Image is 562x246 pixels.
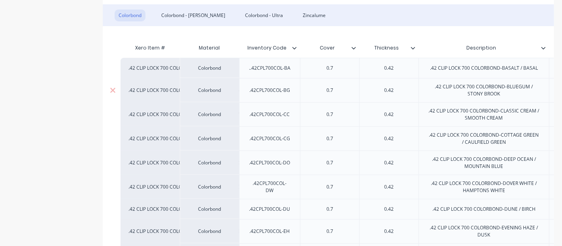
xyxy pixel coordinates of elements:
[419,38,544,58] div: Description
[422,82,546,99] div: .42 CLIP LOCK 700 COLORBOND-BLUEGUM / STONY BROOK
[243,85,296,95] div: .42CPL700COL-BG
[128,135,172,142] div: .42 CLIP LOCK 700 COLORBOND-COTTAGE GREEN / CAULFI
[180,175,239,199] div: Colorbond
[180,58,239,78] div: Colorbond
[243,109,296,120] div: .42CPL700COL-CC
[243,226,296,236] div: .42CPL700COL-EH
[180,199,239,219] div: Colorbond
[243,158,297,168] div: .42CPL700COL-DO
[180,151,239,175] div: Colorbond
[243,133,296,144] div: .42CPL700COL-CG
[419,40,549,56] div: Description
[239,40,300,56] div: Inventory Code
[422,106,546,123] div: .42 CLIP LOCK 700 COLORBOND-CLASSIC CREAM / SMOOTH CREAM
[422,223,546,240] div: .42 CLIP LOCK 700 COLORBOND-EVENING HAZE / DUSK
[115,10,145,21] div: Colorbond
[299,10,330,21] div: Zincalume
[128,183,172,191] div: .42 CLIP LOCK 700 COLORBOND-DOVER WHITE / [GEOGRAPHIC_DATA]
[422,178,546,196] div: .42 CLIP LOCK 700 COLORBOND-DOVER WHITE / HAMPTONS WHITE
[370,85,409,95] div: 0.42
[310,85,350,95] div: 0.7
[300,38,355,58] div: Cover
[157,10,229,21] div: Colorbond - [PERSON_NAME]
[422,130,546,147] div: .42 CLIP LOCK 700 COLORBOND-COTTAGE GREEN / CAULFIELD GREEN
[370,63,409,73] div: 0.42
[310,158,350,168] div: 0.7
[239,38,295,58] div: Inventory Code
[180,219,239,243] div: Colorbond
[426,204,542,214] div: .42 CLIP LOCK 700 COLORBOND-DUNE / BIRCH
[422,154,546,172] div: .42 CLIP LOCK 700 COLORBOND-DEEP OCEAN / MOUNTAIN BLUE
[359,40,419,56] div: Thickness
[310,226,350,236] div: 0.7
[310,63,350,73] div: 0.7
[128,206,172,213] div: .42 CLIP LOCK 700 COLORBOND-DUNE / BIRCH
[370,109,409,120] div: 0.42
[310,109,350,120] div: 0.7
[128,111,172,118] div: .42 CLIP LOCK 700 COLORBOND-CLASSIC CREAM / SMOOTH
[243,178,297,196] div: .42CPL700COL-DW
[128,228,172,235] div: .42 CLIP LOCK 700 COLORBOND-EVENING HAZE / DUSK
[241,10,287,21] div: Colorbond - Ultra
[300,40,359,56] div: Cover
[128,87,172,94] div: .42 CLIP LOCK 700 COLORBOND-BLUEGUM / STONY BROOK
[424,63,544,73] div: .42 CLIP LOCK 700 COLORBOND-BASALT / BASAL
[128,159,172,166] div: .42 CLIP LOCK 700 COLORBOND-DEEP OCEAN / MOUNTAIN
[243,63,297,73] div: ..42CPL700COL-BA
[310,133,350,144] div: 0.7
[359,38,414,58] div: Thickness
[370,133,409,144] div: 0.42
[370,158,409,168] div: 0.42
[180,78,239,102] div: Colorbond
[180,126,239,151] div: Colorbond
[370,182,409,192] div: 0.42
[128,65,172,72] div: .42 CLIP LOCK 700 COLORBOND-BASALT / BASAL
[370,226,409,236] div: 0.42
[121,40,180,56] div: Xero Item #
[310,204,350,214] div: 0.7
[370,204,409,214] div: 0.42
[310,182,350,192] div: 0.7
[180,40,239,56] div: Material
[180,102,239,126] div: Colorbond
[243,204,297,214] div: .42CPL700COL-DU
